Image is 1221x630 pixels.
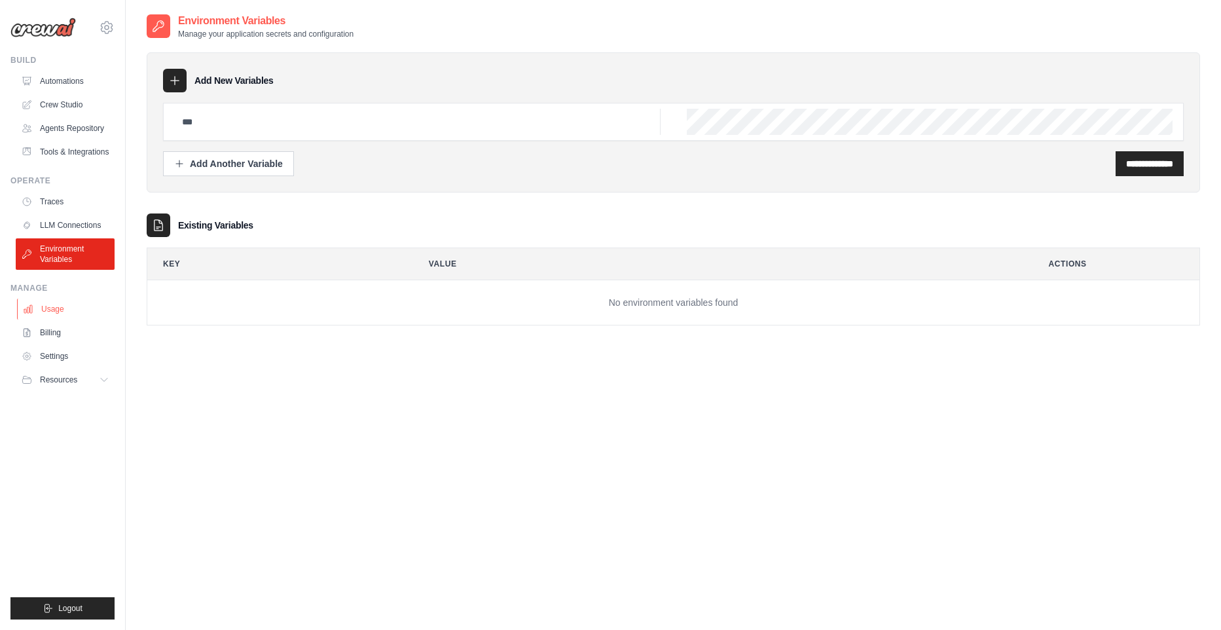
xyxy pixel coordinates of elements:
[16,191,115,212] a: Traces
[40,375,77,385] span: Resources
[174,157,283,170] div: Add Another Variable
[10,597,115,620] button: Logout
[194,74,274,87] h3: Add New Variables
[16,118,115,139] a: Agents Repository
[178,219,253,232] h3: Existing Variables
[16,215,115,236] a: LLM Connections
[10,283,115,293] div: Manage
[147,248,403,280] th: Key
[10,176,115,186] div: Operate
[16,369,115,390] button: Resources
[10,55,115,65] div: Build
[178,13,354,29] h2: Environment Variables
[1033,248,1200,280] th: Actions
[10,18,76,37] img: Logo
[413,248,1023,280] th: Value
[16,346,115,367] a: Settings
[163,151,294,176] button: Add Another Variable
[16,322,115,343] a: Billing
[16,238,115,270] a: Environment Variables
[147,280,1199,325] td: No environment variables found
[16,94,115,115] a: Crew Studio
[16,71,115,92] a: Automations
[178,29,354,39] p: Manage your application secrets and configuration
[16,141,115,162] a: Tools & Integrations
[58,603,82,614] span: Logout
[17,299,116,320] a: Usage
